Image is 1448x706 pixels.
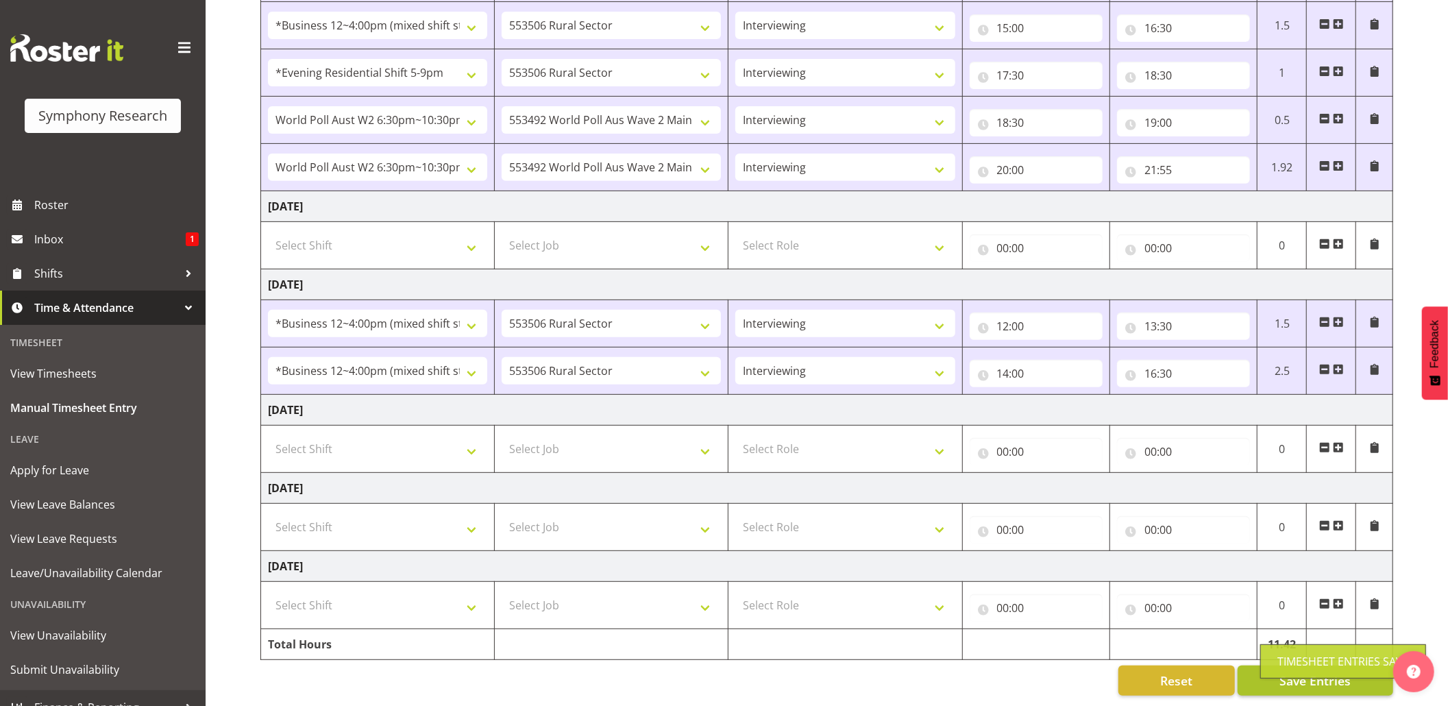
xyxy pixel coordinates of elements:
span: Submit Unavailability [10,659,195,680]
span: Feedback [1429,320,1441,368]
a: View Leave Balances [3,487,202,522]
td: 1.92 [1257,144,1307,191]
input: Click to select... [1117,62,1250,89]
span: View Leave Balances [10,494,195,515]
span: Inbox [34,229,186,249]
img: Rosterit website logo [10,34,123,62]
div: Unavailability [3,590,202,618]
td: [DATE] [261,551,1393,582]
td: 2.5 [1257,348,1307,395]
td: [DATE] [261,473,1393,504]
td: [DATE] [261,191,1393,222]
input: Click to select... [1117,234,1250,262]
span: Apply for Leave [10,460,195,480]
input: Click to select... [970,156,1103,184]
input: Click to select... [970,62,1103,89]
button: Reset [1118,666,1235,696]
a: Apply for Leave [3,453,202,487]
td: Total Hours [261,629,495,660]
span: Shifts [34,263,178,284]
input: Click to select... [970,516,1103,544]
span: 1 [186,232,199,246]
span: Leave/Unavailability Calendar [10,563,195,583]
input: Click to select... [970,109,1103,136]
input: Click to select... [1117,438,1250,465]
div: Timesheet Entries Save [1277,653,1409,670]
a: Submit Unavailability [3,653,202,687]
input: Click to select... [1117,360,1250,387]
td: [DATE] [261,269,1393,300]
div: Symphony Research [38,106,167,126]
td: 0.5 [1257,97,1307,144]
input: Click to select... [970,313,1103,340]
a: View Unavailability [3,618,202,653]
div: Leave [3,425,202,453]
span: View Leave Requests [10,528,195,549]
td: [DATE] [261,395,1393,426]
a: Manual Timesheet Entry [3,391,202,425]
button: Save Entries [1238,666,1393,696]
a: View Leave Requests [3,522,202,556]
input: Click to select... [970,360,1103,387]
td: 1 [1257,49,1307,97]
span: Reset [1160,672,1192,690]
span: Save Entries [1279,672,1351,690]
span: Time & Attendance [34,297,178,318]
td: 0 [1257,222,1307,269]
a: Leave/Unavailability Calendar [3,556,202,590]
span: View Unavailability [10,625,195,646]
div: Timesheet [3,328,202,356]
td: 1.5 [1257,2,1307,49]
input: Click to select... [1117,594,1250,622]
input: Click to select... [1117,14,1250,42]
input: Click to select... [1117,109,1250,136]
td: 11.42 [1257,629,1307,660]
td: 0 [1257,426,1307,473]
td: 0 [1257,504,1307,551]
a: View Timesheets [3,356,202,391]
td: 1.5 [1257,300,1307,348]
input: Click to select... [1117,156,1250,184]
input: Click to select... [970,594,1103,622]
input: Click to select... [1117,516,1250,544]
input: Click to select... [970,438,1103,465]
span: Manual Timesheet Entry [10,398,195,418]
button: Feedback - Show survey [1422,306,1448,400]
span: Roster [34,195,199,215]
td: 0 [1257,582,1307,629]
span: View Timesheets [10,363,195,384]
input: Click to select... [1117,313,1250,340]
img: help-xxl-2.png [1407,665,1421,679]
input: Click to select... [970,234,1103,262]
input: Click to select... [970,14,1103,42]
